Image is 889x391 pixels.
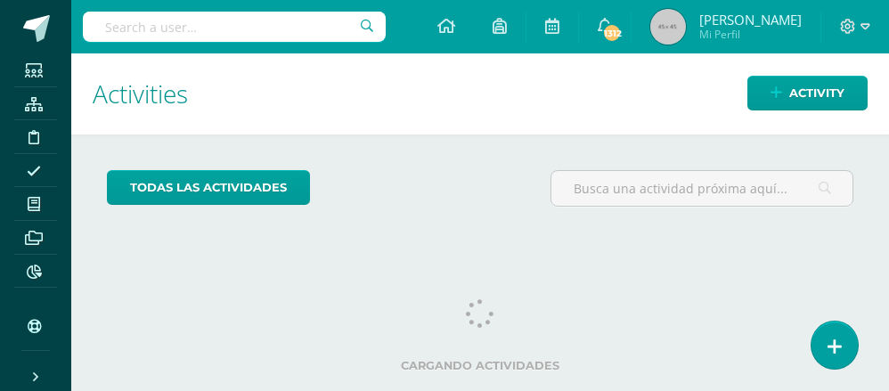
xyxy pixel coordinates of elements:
img: 45x45 [650,9,686,45]
span: [PERSON_NAME] [699,11,802,29]
h1: Activities [93,53,868,134]
span: Activity [789,77,844,110]
a: Activity [747,76,868,110]
input: Busca una actividad próxima aquí... [551,171,852,206]
input: Search a user… [83,12,386,42]
span: Mi Perfil [699,27,802,42]
label: Cargando actividades [107,359,853,372]
span: 1312 [602,23,622,43]
a: todas las Actividades [107,170,310,205]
